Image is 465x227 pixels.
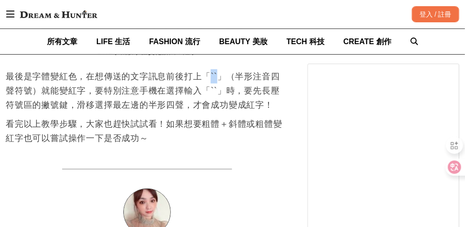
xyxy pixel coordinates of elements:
span: FASHION 流行 [149,38,200,46]
span: 所有文章 [47,38,77,46]
a: CREATE 創作 [344,29,391,54]
a: TECH 科技 [287,29,325,54]
span: CREATE 創作 [344,38,391,46]
a: LIFE 生活 [96,29,130,54]
a: FASHION 流行 [149,29,200,54]
div: 登入 / 註冊 [412,6,459,22]
span: LIFE 生活 [96,38,130,46]
p: 最後是字體變紅色，在想傳送的文字訊息前後打上「``」（半形注音四聲符號）就能變紅字，要特別注意手機在選擇輸入「``」時，要先長壓符號區的撇號鍵，滑移選擇最左邊的半形四聲，才會成功變成紅字！ [6,69,288,112]
a: BEAUTY 美妝 [219,29,268,54]
img: Dream & Hunter [15,6,102,23]
p: 看完以上教學步驟，大家也趕快試試看！如果想要粗體＋斜體或粗體變紅字也可以嘗試操作一下是否成功～ [6,117,288,145]
a: 所有文章 [47,29,77,54]
span: BEAUTY 美妝 [219,38,268,46]
span: TECH 科技 [287,38,325,46]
